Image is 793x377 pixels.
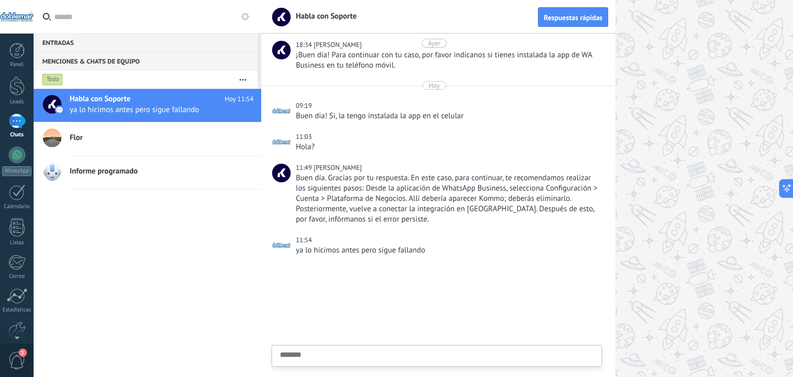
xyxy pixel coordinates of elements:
div: Buen día. Gracias por tu respuesta. En este caso, para continuar, te recomendamos realizar los si... [296,173,599,225]
span: Habla con Soporte [290,11,357,21]
span: Karina C. [272,164,291,182]
div: Chats [2,132,32,138]
a: Flor [34,122,261,155]
div: WhatsApp [2,166,31,176]
div: Listas [2,240,32,246]
a: Habla con Soporte Hoy 11:54 ya lo hicimos antes pero sigue fallando [34,89,261,122]
div: 09:19 [296,101,313,111]
div: Hoy [429,81,440,90]
div: ¡Buen día! Para continuar con tu caso, por favor indícanos si tienes instalada la app de WA Busin... [296,50,599,71]
span: Flor [70,133,83,143]
span: Informe programado [70,166,138,177]
span: Respuestas rápidas [544,14,602,21]
div: 11:03 [296,132,313,142]
span: Tomas Diaz [272,102,291,120]
div: 11:49 [296,163,313,173]
div: 11:54 [296,235,313,245]
div: Buen dia! Si, la tengo instalada la app en el celular [296,111,599,121]
div: ya lo hicimos antes pero sigue fallando [296,245,599,256]
span: 1 [19,349,27,357]
span: Tomas Diaz [272,236,291,255]
div: Ayer [428,39,440,48]
div: Entradas [34,33,258,52]
span: Karina C. [313,163,361,172]
div: Todo [42,73,63,86]
span: ya lo hicimos antes pero sigue fallando [70,105,234,115]
span: Habla con Soporte [70,94,131,104]
div: Correo [2,273,32,280]
div: Calendario [2,203,32,210]
div: Menciones & Chats de equipo [34,52,258,70]
div: Panel [2,61,32,68]
div: Estadísticas [2,307,32,313]
span: Hoy 11:54 [225,94,253,104]
button: Respuestas rápidas [538,7,608,27]
div: Hola? [296,142,599,152]
span: Tomas Diaz [272,133,291,151]
span: Karina C. [272,41,291,59]
a: Informe programado [34,156,261,189]
div: Leads [2,99,32,105]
